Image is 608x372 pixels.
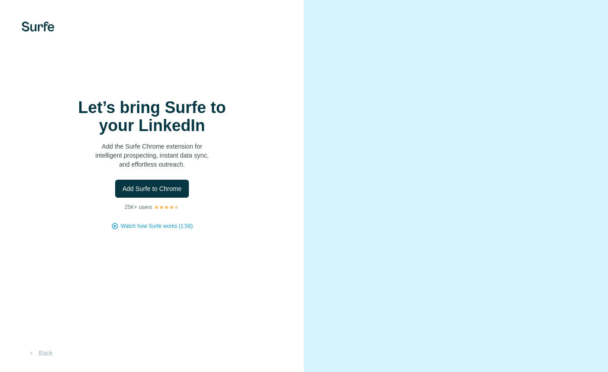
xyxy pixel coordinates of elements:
[22,345,59,361] button: Back
[62,142,242,169] p: Add the Surfe Chrome extension for intelligent prospecting, instant data sync, and effortless out...
[121,222,192,230] button: Watch how Surfe works (1:58)
[125,203,152,211] p: 25K+ users
[122,184,182,193] span: Add Surfe to Chrome
[22,22,54,32] img: Surfe's logo
[115,180,189,198] button: Add Surfe to Chrome
[154,204,179,210] img: Rating Stars
[62,99,242,135] h1: Let’s bring Surfe to your LinkedIn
